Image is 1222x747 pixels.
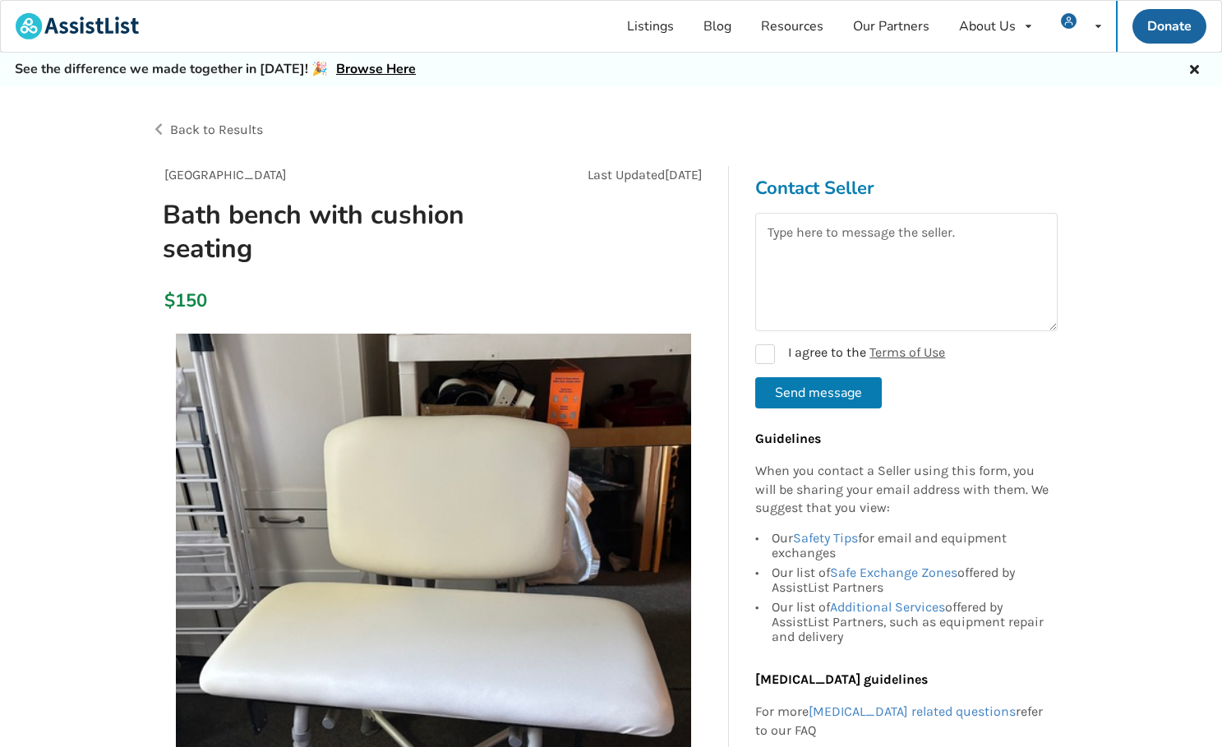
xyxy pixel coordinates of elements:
a: Additional Services [830,599,945,615]
p: For more refer to our FAQ [755,703,1049,740]
a: Resources [746,1,838,52]
span: [DATE] [665,167,703,182]
b: [MEDICAL_DATA] guidelines [755,671,928,687]
img: assistlist-logo [16,13,139,39]
h3: Contact Seller [755,177,1058,200]
span: [GEOGRAPHIC_DATA] [164,167,287,182]
div: Our for email and equipment exchanges [772,531,1049,563]
p: When you contact a Seller using this form, you will be sharing your email address with them. We s... [755,462,1049,519]
a: Blog [689,1,746,52]
div: Our list of offered by AssistList Partners, such as equipment repair and delivery [772,597,1049,644]
a: Safe Exchange Zones [830,565,957,580]
h1: Bath bench with cushion seating [150,198,538,265]
a: Donate [1132,9,1206,44]
a: Terms of Use [869,344,945,360]
a: Safety Tips [793,530,858,546]
div: About Us [959,20,1016,33]
b: Guidelines [755,431,821,446]
a: [MEDICAL_DATA] related questions [809,703,1016,719]
a: Listings [612,1,689,52]
img: user icon [1061,13,1077,29]
div: $150 [164,289,173,312]
a: Our Partners [838,1,944,52]
span: Back to Results [170,122,263,137]
h5: See the difference we made together in [DATE]! 🎉 [15,61,416,78]
div: Our list of offered by AssistList Partners [772,563,1049,597]
label: I agree to the [755,344,945,364]
button: Send message [755,377,882,408]
span: Last Updated [588,167,665,182]
a: Browse Here [336,60,416,78]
